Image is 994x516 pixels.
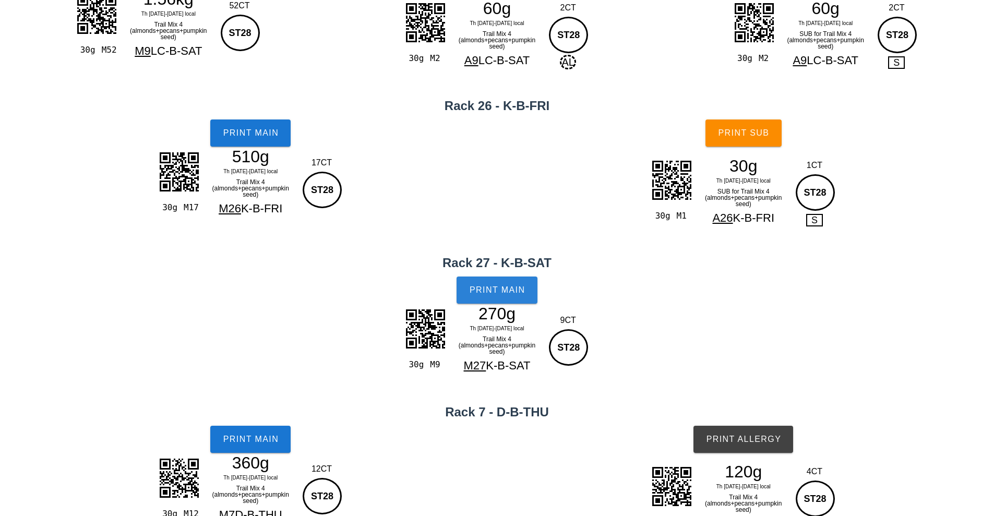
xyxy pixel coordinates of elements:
[241,202,282,215] span: K-B-FRI
[123,19,214,42] div: Trail Mix 4 (almonds+pecans+pumpkin seed)
[755,52,776,65] div: M2
[486,359,530,372] span: K-B-SAT
[6,97,988,115] h2: Rack 26 - K-B-FRI
[806,214,823,226] span: S
[300,157,343,169] div: 17CT
[205,483,296,506] div: Trail Mix 4 (almonds+pecans+pumpkin seed)
[464,359,486,372] span: M27
[875,2,918,14] div: 2CT
[205,455,296,471] div: 360g
[223,169,278,174] span: Th [DATE]-[DATE] local
[698,492,789,515] div: Trail Mix 4 (almonds+pecans+pumpkin seed)
[470,326,524,331] span: Th [DATE]-[DATE] local
[698,158,789,174] div: 30g
[780,1,871,16] div: 60g
[807,54,858,67] span: LC-B-SAT
[546,314,590,327] div: 9CT
[205,177,296,200] div: Trail Mix 4 (almonds+pecans+pumpkin seed)
[303,172,342,208] div: ST28
[179,201,201,214] div: M17
[452,306,543,321] div: 270g
[223,475,278,481] span: Th [DATE]-[DATE] local
[793,54,807,67] span: A9
[404,52,426,65] div: 30g
[693,426,793,453] button: Print Allergy
[452,334,543,357] div: Trail Mix 4 (almonds+pecans+pumpkin seed)
[645,154,698,206] img: FziwpRp0k1k8jhHwH7tB8Vh2N7iBpICHlHrLWHhBAVgQOE+CG8PHSNveQI5ptEgB+kVvZkz7l8ygohPydUCAGL5+0qpKsq4qe...
[717,128,769,138] span: Print Sub
[135,44,151,57] span: M9
[457,277,537,304] button: Print Main
[698,464,789,479] div: 120g
[221,15,260,51] div: ST28
[793,465,836,478] div: 4CT
[716,178,771,184] span: Th [DATE]-[DATE] local
[6,254,988,272] h2: Rack 27 - K-B-SAT
[716,484,771,489] span: Th [DATE]-[DATE] local
[205,149,296,164] div: 510g
[645,460,698,512] img: gLkqQDpHssLV7eoqxCc2kLWIrZG6kkpmHgVv73LIiKRMaR4k3kChKgExgTIy+5mLAvomyGTCkx1WZNr5WNAgQABIu0cEiA71Q...
[222,435,279,444] span: Print Main
[546,2,590,14] div: 2CT
[303,478,342,514] div: ST28
[452,29,543,52] div: Trail Mix 4 (almonds+pecans+pumpkin seed)
[733,52,755,65] div: 30g
[6,403,988,422] h2: Rack 7 - D-B-THU
[651,209,672,223] div: 30g
[141,11,196,17] span: Th [DATE]-[DATE] local
[399,303,451,355] img: RRQwEKLSYIyBDIpNpjIQotJgjIEMik2mMhCi0mCMgQyKTaYyEKLSYIyBDIpNpjIQotJgjIEMik2m+gWhkSY+4bdMyAAAAABJR...
[210,119,291,147] button: Print Main
[158,201,179,214] div: 30g
[452,1,543,16] div: 60g
[426,358,447,371] div: M9
[153,452,205,504] img: 0EVs9KPnpbJhkAAAAASUVORK5CYII=
[712,211,733,224] span: A26
[780,29,871,52] div: SUB for Trail Mix 4 (almonds+pecans+pumpkin seed)
[219,202,241,215] span: M26
[705,435,781,444] span: Print Allergy
[478,54,530,67] span: LC-B-SAT
[560,55,576,69] span: AL
[222,128,279,138] span: Print Main
[404,358,426,371] div: 30g
[300,463,343,475] div: 12CT
[76,43,97,57] div: 30g
[705,119,782,147] button: Print Sub
[549,329,588,366] div: ST28
[673,209,694,223] div: M1
[470,20,524,26] span: Th [DATE]-[DATE] local
[888,56,905,69] span: S
[733,211,774,224] span: K-B-FRI
[98,43,119,57] div: M52
[698,186,789,209] div: SUB for Trail Mix 4 (almonds+pecans+pumpkin seed)
[798,20,853,26] span: Th [DATE]-[DATE] local
[426,52,447,65] div: M2
[796,174,835,211] div: ST28
[153,146,205,198] img: JIQwrHaYhlCtsDMLwkhHKstliFkC8z8khDCsdpiGUK2wMwvCSEcqy2WIWQLzPySEMKx2mL5D8FKSj6eOu5KAAAAAElFTkSuQmCC
[151,44,202,57] span: LC-B-SAT
[878,17,917,53] div: ST28
[793,159,836,172] div: 1CT
[210,426,291,453] button: Print Main
[464,54,478,67] span: A9
[549,17,588,53] div: ST28
[469,285,525,295] span: Print Main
